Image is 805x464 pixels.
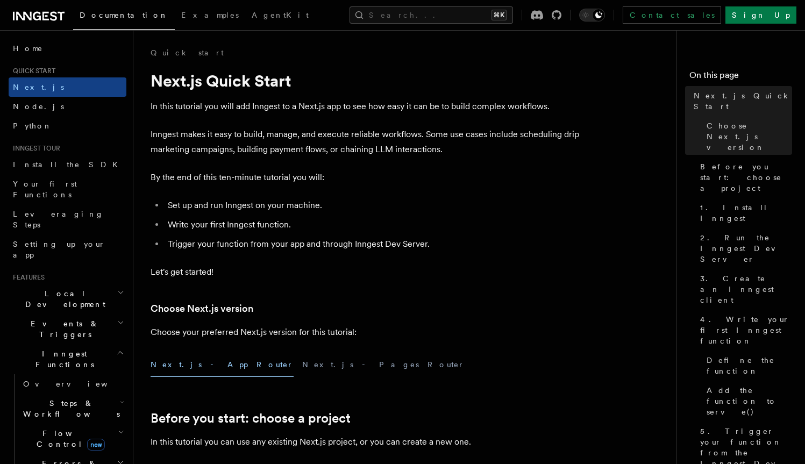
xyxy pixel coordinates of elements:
a: Next.js [9,77,126,97]
span: Local Development [9,288,117,310]
span: 2. Run the Inngest Dev Server [700,232,792,265]
a: Define the function [702,351,792,381]
span: new [87,439,105,451]
li: Trigger your function from your app and through Inngest Dev Server. [165,237,581,252]
span: Home [13,43,43,54]
button: Toggle dark mode [579,9,605,22]
span: Node.js [13,102,64,111]
span: Examples [181,11,239,19]
h1: Next.js Quick Start [151,71,581,90]
span: Steps & Workflows [19,398,120,419]
span: Setting up your app [13,240,105,259]
button: Search...⌘K [350,6,513,24]
span: 1. Install Inngest [700,202,792,224]
span: Choose Next.js version [707,120,792,153]
span: AgentKit [252,11,309,19]
a: Next.js Quick Start [689,86,792,116]
a: Choose Next.js version [151,301,253,316]
button: Local Development [9,284,126,314]
span: Leveraging Steps [13,210,104,229]
span: Flow Control [19,428,118,449]
a: Contact sales [623,6,721,24]
button: Inngest Functions [9,344,126,374]
a: Leveraging Steps [9,204,126,234]
a: Home [9,39,126,58]
span: Next.js [13,83,64,91]
a: Install the SDK [9,155,126,174]
p: In this tutorial you can use any existing Next.js project, or you can create a new one. [151,434,581,449]
a: Your first Functions [9,174,126,204]
span: Python [13,122,52,130]
p: In this tutorial you will add Inngest to a Next.js app to see how easy it can be to build complex... [151,99,581,114]
li: Set up and run Inngest on your machine. [165,198,581,213]
p: Inngest makes it easy to build, manage, and execute reliable workflows. Some use cases include sc... [151,127,581,157]
button: Next.js - Pages Router [302,353,465,377]
span: 3. Create an Inngest client [700,273,792,305]
p: Choose your preferred Next.js version for this tutorial: [151,325,581,340]
button: Events & Triggers [9,314,126,344]
a: Sign Up [725,6,796,24]
span: Features [9,273,45,282]
a: 2. Run the Inngest Dev Server [696,228,792,269]
span: Events & Triggers [9,318,117,340]
span: Add the function to serve() [707,385,792,417]
a: Before you start: choose a project [151,411,351,426]
a: Node.js [9,97,126,116]
a: Choose Next.js version [702,116,792,157]
li: Write your first Inngest function. [165,217,581,232]
span: Overview [23,380,134,388]
span: 4. Write your first Inngest function [700,314,792,346]
h4: On this page [689,69,792,86]
button: Next.js - App Router [151,353,294,377]
p: By the end of this ten-minute tutorial you will: [151,170,581,185]
p: Let's get started! [151,265,581,280]
span: Define the function [707,355,792,376]
span: Quick start [9,67,55,75]
span: Inngest tour [9,144,60,153]
span: Inngest Functions [9,348,116,370]
button: Steps & Workflows [19,394,126,424]
a: Documentation [73,3,175,30]
span: Next.js Quick Start [694,90,792,112]
button: Flow Controlnew [19,424,126,454]
kbd: ⌘K [491,10,507,20]
a: 3. Create an Inngest client [696,269,792,310]
a: Add the function to serve() [702,381,792,422]
span: Documentation [80,11,168,19]
span: Install the SDK [13,160,124,169]
span: Before you start: choose a project [700,161,792,194]
a: 1. Install Inngest [696,198,792,228]
a: Setting up your app [9,234,126,265]
a: Overview [19,374,126,394]
a: 4. Write your first Inngest function [696,310,792,351]
a: Examples [175,3,245,29]
a: Python [9,116,126,135]
a: Before you start: choose a project [696,157,792,198]
a: Quick start [151,47,224,58]
span: Your first Functions [13,180,77,199]
a: AgentKit [245,3,315,29]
